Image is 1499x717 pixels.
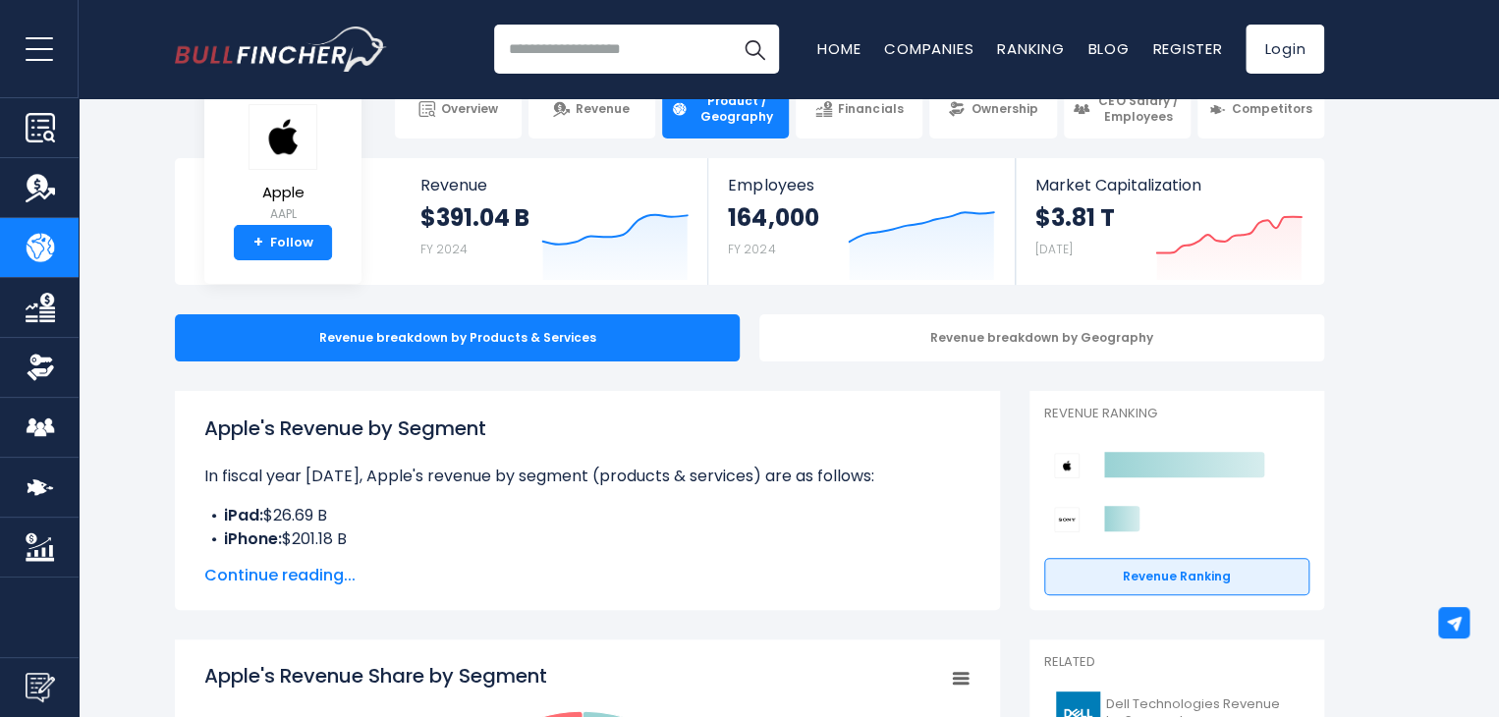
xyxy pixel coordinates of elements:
[234,225,332,260] a: +Follow
[248,103,318,226] a: Apple AAPL
[175,27,387,72] img: Bullfincher logo
[730,25,779,74] button: Search
[1044,558,1309,595] a: Revenue Ranking
[401,158,708,285] a: Revenue $391.04 B FY 2024
[26,353,55,382] img: Ownership
[204,465,971,488] p: In fiscal year [DATE], Apple's revenue by segment (products & services) are as follows:
[204,527,971,551] li: $201.18 B
[1035,202,1115,233] strong: $3.81 T
[1035,176,1303,194] span: Market Capitalization
[708,158,1014,285] a: Employees 164,000 FY 2024
[1095,93,1182,124] span: CEO Salary / Employees
[694,93,780,124] span: Product / Geography
[175,314,740,361] div: Revenue breakdown by Products & Services
[1246,25,1324,74] a: Login
[420,176,689,194] span: Revenue
[728,241,775,257] small: FY 2024
[1016,158,1322,285] a: Market Capitalization $3.81 T [DATE]
[420,202,529,233] strong: $391.04 B
[224,504,263,526] b: iPad:
[249,205,317,223] small: AAPL
[1044,654,1309,671] p: Related
[759,314,1324,361] div: Revenue breakdown by Geography
[1035,241,1073,257] small: [DATE]
[796,80,922,138] a: Financials
[175,27,386,72] a: Go to homepage
[1232,101,1312,117] span: Competitors
[1054,507,1080,532] img: Sony Group Corporation competitors logo
[1044,406,1309,422] p: Revenue Ranking
[728,176,994,194] span: Employees
[253,234,263,251] strong: +
[204,564,971,587] span: Continue reading...
[1087,38,1129,59] a: Blog
[929,80,1056,138] a: Ownership
[884,38,973,59] a: Companies
[204,414,971,443] h1: Apple's Revenue by Segment
[249,185,317,201] span: Apple
[1152,38,1222,59] a: Register
[576,101,630,117] span: Revenue
[997,38,1064,59] a: Ranking
[971,101,1037,117] span: Ownership
[817,38,861,59] a: Home
[441,101,498,117] span: Overview
[420,241,468,257] small: FY 2024
[1197,80,1324,138] a: Competitors
[662,80,789,138] a: Product / Geography
[204,504,971,527] li: $26.69 B
[528,80,655,138] a: Revenue
[204,662,547,689] tspan: Apple's Revenue Share by Segment
[838,101,903,117] span: Financials
[1054,453,1080,478] img: Apple competitors logo
[395,80,522,138] a: Overview
[728,202,818,233] strong: 164,000
[1064,80,1191,138] a: CEO Salary / Employees
[224,527,282,550] b: iPhone:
